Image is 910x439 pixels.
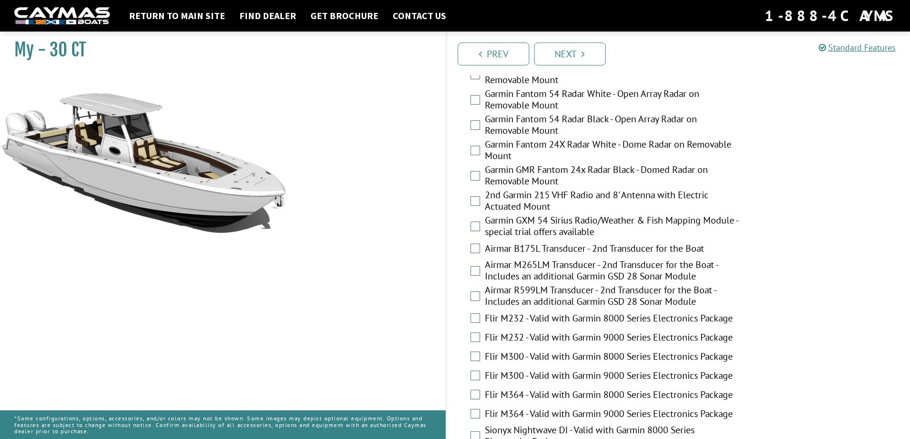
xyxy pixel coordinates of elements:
[14,39,422,61] h1: My - 30 CT
[485,113,740,139] label: Garmin Fantom 54 Radar Black - Open Array Radar on Removable Mount
[485,63,740,88] label: Garmin GMR 24 xHD3 Domed Radar White - Domed Radar on Removable Mount
[235,10,301,22] a: Find Dealer
[485,389,740,403] label: Flir M364 - Valid with Garmin 8000 Series Electronics Package
[485,332,740,345] label: Flir M232 - Valid with Garmin 9000 Series Electronics Package
[819,42,896,53] a: Standard Features
[485,312,740,326] label: Flir M232 - Valid with Garmin 8000 Series Electronics Package
[765,5,896,26] div: 1-888-4CAYMAS
[485,164,740,189] label: Garmin GMR Fantom 24x Radar Black - Domed Radar on Removable Mount
[485,370,740,384] label: Flir M300 - Valid with Garmin 9000 Series Electronics Package
[14,7,110,25] img: white-logo-c9c8dbefe5ff5ceceb0f0178aa75bf4bb51f6bca0971e226c86eb53dfe498488.png
[458,43,529,65] a: Prev
[534,43,606,65] a: Next
[306,10,383,22] a: Get Brochure
[485,259,740,284] label: Airmar M265LM Transducer - 2nd Transducer for the Boat - Includes an additional Garmin GSD 28 Son...
[14,410,431,439] p: *Some configurations, options, accessories, and/or colors may not be shown. Some images may depic...
[485,284,740,310] label: Airmar R599LM Transducer - 2nd Transducer for the Boat - Includes an additional Garmin GSD 28 Son...
[485,88,740,113] label: Garmin Fantom 54 Radar White - Open Array Radar on Removable Mount
[485,139,740,164] label: Garmin Fantom 24X Radar White - Dome Radar on Removable Mount
[124,10,230,22] a: Return to main site
[485,351,740,364] label: Flir M300 - Valid with Garmin 8000 Series Electronics Package
[485,243,740,257] label: Airmar B175L Transducer - 2nd Transducer for the Boat
[485,189,740,214] label: 2nd Garmin 215 VHF Radio and 8' Antenna with Electric Actuated Mount
[485,214,740,240] label: Garmin GXM 54 Sirius Radio/Weather & Fish Mapping Module - special trial offers available
[485,408,740,422] label: Flir M364 - Valid with Garmin 9000 Series Electronics Package
[388,10,451,22] a: Contact Us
